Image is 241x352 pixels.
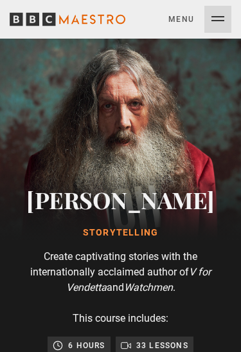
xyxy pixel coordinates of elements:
p: This course includes: [10,311,231,326]
p: Create captivating stories with the internationally acclaimed author of and . [10,249,231,295]
button: Toggle navigation [168,6,231,33]
svg: BBC Maestro [10,10,125,29]
p: 33 lessons [136,339,188,352]
i: Watchmen [124,281,173,293]
h1: Storytelling [10,227,231,239]
p: 6 hours [68,339,105,352]
h2: [PERSON_NAME] [10,183,231,216]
